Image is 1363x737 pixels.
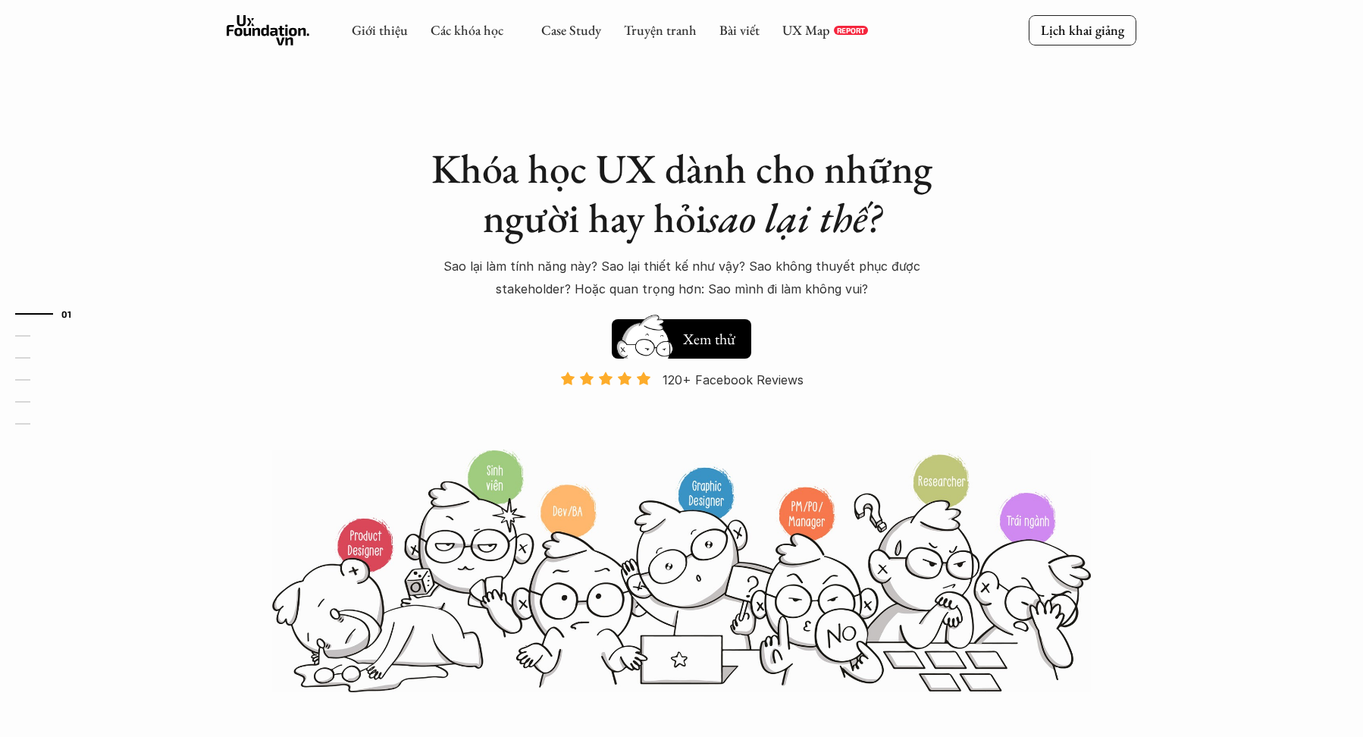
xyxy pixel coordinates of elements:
a: Bài viết [719,21,760,39]
a: 120+ Facebook Reviews [547,371,816,447]
a: Giới thiệu [352,21,408,39]
h5: Xem thử [683,328,735,350]
p: REPORT [837,26,865,35]
a: Các khóa học [431,21,503,39]
p: 120+ Facebook Reviews [663,368,804,391]
a: REPORT [834,26,868,35]
a: Xem thử [612,312,751,359]
a: Lịch khai giảng [1029,15,1136,45]
strong: 01 [61,308,72,318]
a: Truyện tranh [624,21,697,39]
h1: Khóa học UX dành cho những người hay hỏi [416,144,947,243]
p: Lịch khai giảng [1041,21,1124,39]
em: sao lại thế? [707,191,881,244]
a: 01 [15,305,87,323]
a: Case Study [541,21,601,39]
a: UX Map [782,21,830,39]
p: Sao lại làm tính năng này? Sao lại thiết kế như vậy? Sao không thuyết phục được stakeholder? Hoặc... [424,255,939,301]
